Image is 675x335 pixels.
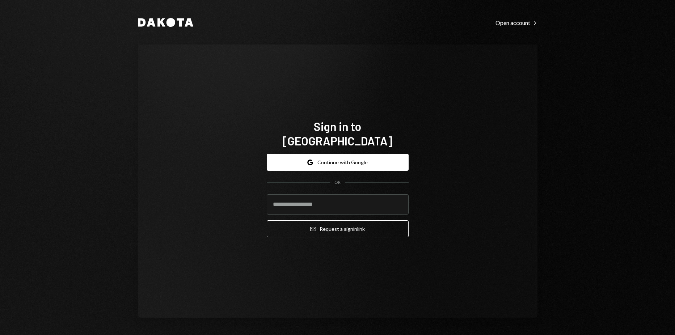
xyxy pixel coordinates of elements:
button: Request a signinlink [267,220,409,237]
div: Open account [495,19,537,26]
div: OR [334,179,341,186]
a: Open account [495,18,537,26]
button: Continue with Google [267,154,409,171]
h1: Sign in to [GEOGRAPHIC_DATA] [267,119,409,148]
